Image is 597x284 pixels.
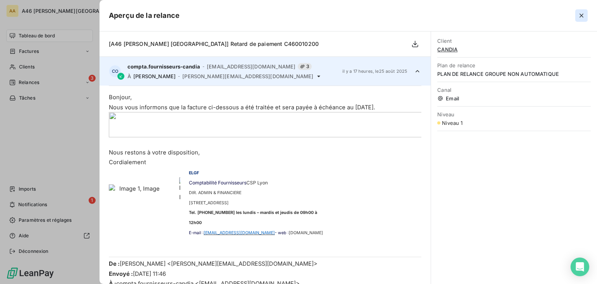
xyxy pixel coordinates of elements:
[204,230,275,235] a: [EMAIL_ADDRESS][DOMAIN_NAME]
[571,258,589,276] div: Open Intercom Messenger
[178,74,180,79] span: -
[189,200,317,225] span: [STREET_ADDRESS]
[289,229,323,236] a: [DOMAIN_NAME]
[127,63,200,70] span: compta.fournisseurs-candia
[298,63,312,70] span: 3
[437,46,591,53] span: CANDIA
[442,120,463,126] span: Niveau 1
[437,62,591,68] span: Plan de relance
[437,95,591,102] span: Email
[189,170,199,175] span: ELGF
[182,73,313,79] span: [PERSON_NAME][EMAIL_ADDRESS][DOMAIN_NAME]
[189,210,317,225] b: Tel. [PHONE_NUMBER] les lundis – mardis et jeudis de 09h00 à 12h00
[275,230,289,235] span: - web :
[437,71,591,77] span: PLAN DE RELANCE GROUPE NON AUTOMATIQUE
[109,149,200,156] span: Nous restons à votre disposition,
[342,69,408,74] span: il y a 17 heures , le 25 août 2025
[109,65,121,77] div: CO
[109,159,146,166] span: Cordialement
[437,38,591,44] span: Client
[289,230,323,235] span: [DOMAIN_NAME]
[189,230,204,235] span: E-mail :
[109,112,421,137] img: image001.png@01DC15D4.97E639D0
[437,111,591,117] span: Niveau
[109,10,180,21] h5: Aperçu de la relance
[109,40,319,47] span: [A46 [PERSON_NAME] [GEOGRAPHIC_DATA]] Retard de paiement C460010200
[207,63,295,70] span: [EMAIL_ADDRESS][DOMAIN_NAME]
[109,260,120,267] span: De :
[127,73,131,79] span: À
[202,64,204,69] span: -
[109,270,133,277] b: Envoyé :
[133,73,176,79] span: [PERSON_NAME]
[189,180,246,186] span: Comptabilité Fournisseurs
[109,184,164,210] img: Image 1, Image
[246,180,268,186] span: CSP Lyon
[179,177,180,217] img: ligne_bleue, Image
[437,87,591,93] span: Canal
[109,104,375,111] span: Nous vous informons que la facture ci-dessous a été traitée et sera payée à échéance au [DATE].
[109,94,132,101] span: Bonjour,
